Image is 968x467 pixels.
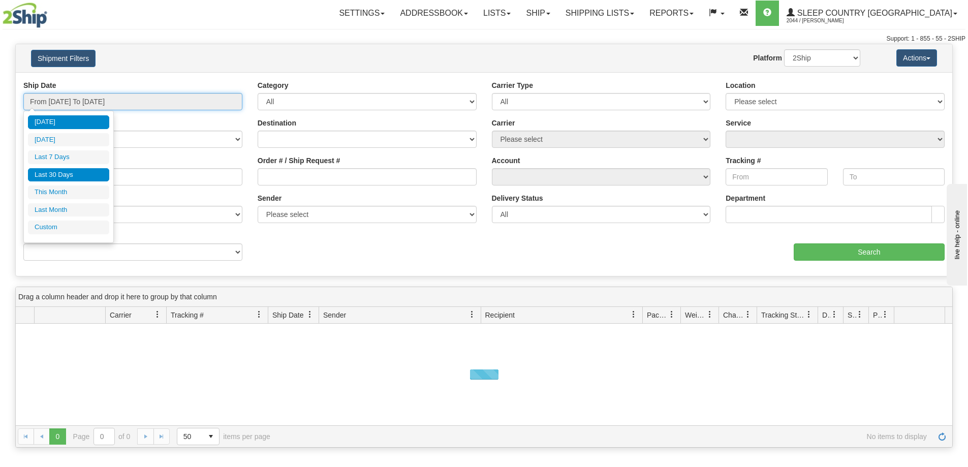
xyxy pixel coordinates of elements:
[492,155,520,166] label: Account
[177,428,270,445] span: items per page
[642,1,701,26] a: Reports
[896,49,937,67] button: Actions
[843,168,945,185] input: To
[851,306,868,323] a: Shipment Issues filter column settings
[945,181,967,285] iframe: chat widget
[203,428,219,445] span: select
[753,53,782,63] label: Platform
[685,310,706,320] span: Weight
[492,118,515,128] label: Carrier
[701,306,719,323] a: Weight filter column settings
[258,155,340,166] label: Order # / Ship Request #
[28,221,109,234] li: Custom
[873,310,882,320] span: Pickup Status
[463,306,481,323] a: Sender filter column settings
[826,306,843,323] a: Delivery Status filter column settings
[272,310,303,320] span: Ship Date
[301,306,319,323] a: Ship Date filter column settings
[726,168,827,185] input: From
[110,310,132,320] span: Carrier
[800,306,818,323] a: Tracking Status filter column settings
[28,185,109,199] li: This Month
[23,80,56,90] label: Ship Date
[3,35,965,43] div: Support: 1 - 855 - 55 - 2SHIP
[739,306,757,323] a: Charge filter column settings
[492,193,543,203] label: Delivery Status
[183,431,197,442] span: 50
[726,155,761,166] label: Tracking #
[28,168,109,182] li: Last 30 Days
[625,306,642,323] a: Recipient filter column settings
[726,80,755,90] label: Location
[794,243,945,261] input: Search
[177,428,220,445] span: Page sizes drop down
[779,1,965,26] a: Sleep Country [GEOGRAPHIC_DATA] 2044 / [PERSON_NAME]
[761,310,805,320] span: Tracking Status
[323,310,346,320] span: Sender
[848,310,856,320] span: Shipment Issues
[795,9,952,17] span: Sleep Country [GEOGRAPHIC_DATA]
[558,1,642,26] a: Shipping lists
[28,150,109,164] li: Last 7 Days
[822,310,831,320] span: Delivery Status
[787,16,863,26] span: 2044 / [PERSON_NAME]
[8,9,94,16] div: live help - online
[258,118,296,128] label: Destination
[518,1,557,26] a: Ship
[49,428,66,445] span: Page 0
[73,428,131,445] span: Page of 0
[251,306,268,323] a: Tracking # filter column settings
[331,1,392,26] a: Settings
[647,310,668,320] span: Packages
[476,1,518,26] a: Lists
[934,428,950,445] a: Refresh
[28,133,109,147] li: [DATE]
[28,115,109,129] li: [DATE]
[149,306,166,323] a: Carrier filter column settings
[285,432,927,441] span: No items to display
[485,310,515,320] span: Recipient
[3,3,47,28] img: logo2044.jpg
[171,310,204,320] span: Tracking #
[392,1,476,26] a: Addressbook
[258,80,289,90] label: Category
[492,80,533,90] label: Carrier Type
[726,193,765,203] label: Department
[726,118,751,128] label: Service
[16,287,952,307] div: grid grouping header
[28,203,109,217] li: Last Month
[723,310,744,320] span: Charge
[258,193,282,203] label: Sender
[877,306,894,323] a: Pickup Status filter column settings
[31,50,96,67] button: Shipment Filters
[663,306,680,323] a: Packages filter column settings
